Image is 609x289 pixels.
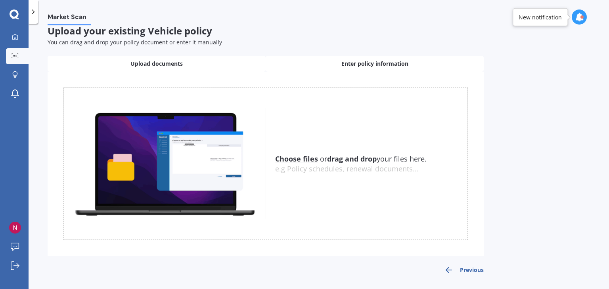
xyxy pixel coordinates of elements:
div: New notification [519,13,562,21]
span: Market Scan [48,13,91,24]
b: drag and drop [327,154,377,164]
span: You can drag and drop your policy document or enter it manually [48,38,222,46]
span: or your files here. [275,154,427,164]
span: Enter policy information [341,60,408,68]
img: ACg8ocIQhvVYSTVtaC_PCVKN0-pCnX8klYzEWqCuO1whsygLYj1s-TQb=s96-c [9,222,21,234]
div: e.g Policy schedules, renewal documents... [275,165,467,173]
button: Previous [444,265,484,275]
u: Choose files [275,154,318,164]
span: Upload your existing Vehicle policy [48,24,212,37]
span: Upload documents [130,60,183,68]
img: upload.de96410c8ce839c3fdd5.gif [64,108,266,219]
